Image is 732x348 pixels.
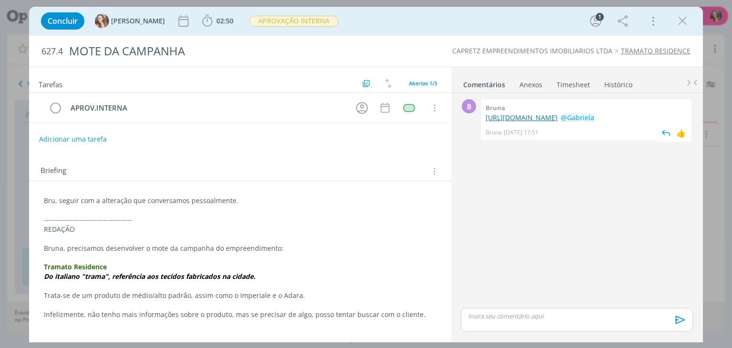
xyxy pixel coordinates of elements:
[39,131,107,148] button: Adicionar uma tarefa
[41,12,84,30] button: Concluir
[604,76,633,90] a: Histórico
[95,14,109,28] img: G
[44,225,436,234] p: REDAÇÃO
[519,80,542,90] div: Anexos
[41,165,66,177] span: Briefing
[111,18,165,24] span: [PERSON_NAME]
[41,46,63,57] span: 627.4
[676,127,686,139] div: 👍
[588,13,603,29] button: 1
[463,76,506,90] a: Comentários
[44,291,436,300] p: Trata-se de um produto de médio/alto padrão, assim como o Imperiale e o Adara.
[44,215,436,225] p: -------------------------------------
[44,196,436,205] p: Bru, seguir com a alteração que conversamos pessoalmente.
[44,272,255,281] em: Do italiano "trama", referência aos tecidos fabricados na cidade.
[44,310,436,319] p: Infelizmente, não tenho mais informações sobre o produto, mas se precisar de algo, posso tentar b...
[561,113,594,122] span: @Gabriela
[621,46,691,55] a: TRAMATO RESIDENCE
[29,7,702,342] div: dialog
[200,13,236,29] button: 02:50
[65,40,416,63] div: MOTE DA CAMPANHA
[409,80,437,87] span: Abertas 1/3
[462,99,476,113] div: B
[385,79,392,88] img: arrow-down-up.svg
[48,17,78,25] span: Concluir
[486,128,502,137] p: Bruna
[95,14,165,28] button: G[PERSON_NAME]
[486,113,558,122] a: [URL][DOMAIN_NAME]
[66,102,347,114] div: APROV.INTERNA
[486,103,505,112] b: Bruna
[44,262,107,271] strong: Tramato Residence
[596,13,604,21] div: 1
[249,15,339,27] button: APROVAÇÃO INTERNA
[452,46,612,55] a: CAPRETZ EMPREENDIMENTOS IMOBILIARIOS LTDA
[659,126,673,140] img: answer.svg
[44,244,436,253] p: Bruna, precisamos desenvolver o mote da campanha do empreendimento:
[504,128,539,137] span: [DATE] 17:51
[39,78,62,89] span: Tarefas
[216,16,234,25] span: 02:50
[249,16,338,27] span: APROVAÇÃO INTERNA
[556,76,590,90] a: Timesheet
